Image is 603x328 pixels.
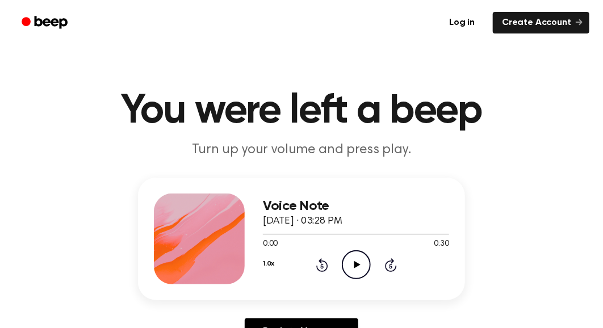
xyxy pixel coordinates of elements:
button: 1.0x [263,254,274,274]
a: Beep [14,12,78,34]
span: [DATE] · 03:28 PM [263,216,342,226]
a: Log in [438,10,486,36]
h1: You were left a beep [14,91,589,132]
h3: Voice Note [263,199,449,214]
a: Create Account [493,12,589,33]
span: 0:30 [434,238,449,250]
p: Turn up your volume and press play. [83,141,520,159]
span: 0:00 [263,238,278,250]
